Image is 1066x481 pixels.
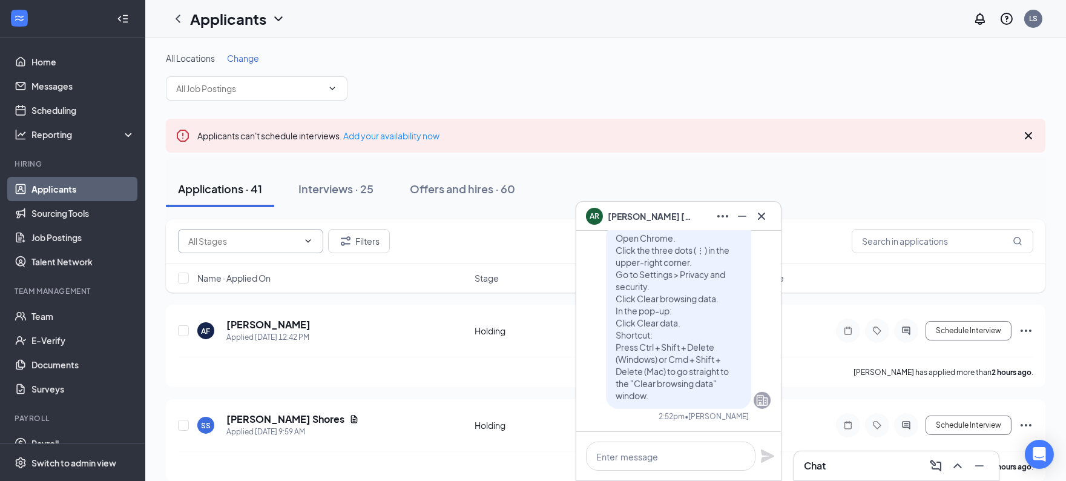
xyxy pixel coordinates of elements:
svg: Ellipses [716,209,730,224]
span: Applicants can't schedule interviews. [197,130,439,141]
svg: MagnifyingGlass [1013,236,1022,246]
div: Holding [475,325,610,337]
svg: Minimize [735,209,749,224]
div: LS [1029,13,1038,24]
svg: Note [841,326,855,336]
svg: ComposeMessage [929,459,943,473]
div: Hiring [15,159,133,169]
a: Surveys [31,377,135,401]
button: Schedule Interview [926,321,1012,340]
a: E-Verify [31,328,135,353]
div: Team Management [15,286,133,296]
a: Applicants [31,177,135,201]
input: All Stages [188,234,298,248]
input: All Job Postings [176,82,323,95]
button: Filter Filters [328,229,390,253]
svg: Company [755,393,769,408]
span: • [PERSON_NAME] [685,411,749,422]
a: Documents [31,353,135,377]
a: Home [31,50,135,74]
svg: ChevronDown [327,84,337,93]
a: Payroll [31,431,135,456]
div: Holding [475,419,610,431]
a: Scheduling [31,98,135,122]
h1: Applicants [190,8,266,29]
b: 2 hours ago [992,368,1031,377]
b: 5 hours ago [992,462,1031,471]
button: Schedule Interview [926,416,1012,435]
svg: Error [176,128,190,143]
a: Team [31,304,135,328]
button: ChevronUp [948,456,967,476]
svg: Ellipses [1019,323,1033,338]
button: Minimize [732,207,752,226]
svg: Notifications [973,12,987,26]
svg: Filter [338,234,353,248]
a: Talent Network [31,250,135,274]
svg: Note [841,420,855,430]
a: Messages [31,74,135,98]
div: Reporting [31,128,136,141]
p: [PERSON_NAME] has applied more than . [854,367,1033,377]
div: Applied [DATE] 12:42 PM [226,331,311,343]
div: AF [202,326,211,336]
span: [PERSON_NAME] [PERSON_NAME] [608,210,693,223]
svg: Ellipses [1019,418,1033,433]
div: 2:52pm [659,411,685,422]
div: Payroll [15,413,133,423]
svg: ChevronDown [271,12,286,26]
div: Applications · 41 [178,181,262,196]
svg: Tag [870,326,884,336]
svg: Plane [760,449,775,463]
button: Cross [752,207,771,226]
div: Applied [DATE] 9:59 AM [226,426,359,438]
div: Offers and hires · 60 [410,181,515,196]
svg: Tag [870,420,884,430]
button: ComposeMessage [926,456,946,476]
svg: ActiveChat [899,420,913,430]
div: SS [201,420,211,431]
div: Open Intercom Messenger [1025,440,1054,469]
svg: Settings [15,457,27,469]
h3: Chat [804,459,826,473]
svg: Analysis [15,128,27,141]
svg: Cross [1021,128,1036,143]
button: Minimize [970,456,989,476]
span: Change [227,53,259,64]
svg: WorkstreamLogo [13,12,25,24]
h5: [PERSON_NAME] Shores [226,413,344,426]
svg: ChevronDown [303,236,313,246]
a: Job Postings [31,225,135,250]
a: Sourcing Tools [31,201,135,225]
div: Interviews · 25 [298,181,373,196]
span: Stage [475,272,499,284]
input: Search in applications [852,229,1033,253]
svg: Collapse [117,13,129,25]
a: Add your availability now [343,130,439,141]
h5: [PERSON_NAME] [226,318,311,331]
div: Switch to admin view [31,457,116,469]
span: Open Chrome. Click the three dots (⋮) in the upper-right corner. Go to Settings > Privacy and sec... [616,233,729,401]
svg: Document [349,414,359,424]
svg: ChevronUp [950,459,965,473]
button: Ellipses [713,207,732,226]
svg: Minimize [972,459,987,473]
span: All Locations [166,53,215,64]
span: Name · Applied On [197,272,271,284]
svg: QuestionInfo [999,12,1014,26]
svg: Cross [754,209,769,224]
svg: ChevronLeft [171,12,185,26]
svg: ActiveChat [899,326,913,336]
